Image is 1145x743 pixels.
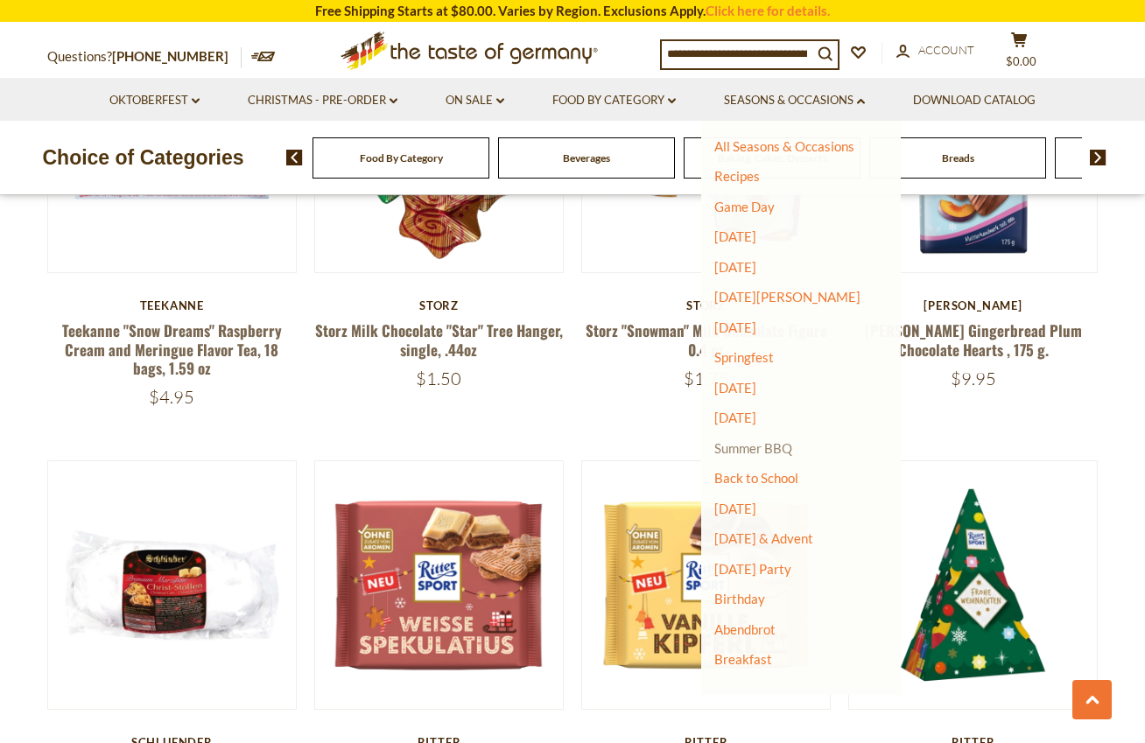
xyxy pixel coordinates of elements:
[714,470,798,486] a: Back to School
[48,461,296,709] img: Schluender Marzipan Christmas Stollen , in Cello, 26.4 oz
[714,168,760,184] a: Recipes
[714,228,756,244] a: [DATE]
[993,32,1045,75] button: $0.00
[896,41,974,60] a: Account
[706,3,830,18] a: Click here for details.
[714,501,756,516] a: [DATE]
[714,621,776,637] a: Abendbrot
[47,298,297,312] div: Teekanne
[714,259,756,275] a: [DATE]
[913,91,1036,110] a: Download Catalog
[314,298,564,312] div: Storz
[714,530,813,546] a: [DATE] & Advent
[586,319,827,360] a: Storz "Snowman" Milk Chocolate Figure 0.4 oz
[714,440,792,456] a: Summer BBQ
[1006,54,1036,68] span: $0.00
[714,591,765,606] a: Birthday
[360,151,443,165] a: Food By Category
[112,48,228,64] a: [PHONE_NUMBER]
[714,289,861,305] a: [DATE][PERSON_NAME]
[714,561,791,577] a: [DATE] Party
[1090,150,1106,165] img: next arrow
[446,91,504,110] a: On Sale
[714,349,774,365] a: Springfest
[714,651,772,667] a: Breakfast
[581,298,831,312] div: Storz
[248,91,397,110] a: Christmas - PRE-ORDER
[416,368,461,389] span: $1.50
[714,380,756,396] a: [DATE]
[552,91,676,110] a: Food By Category
[951,368,996,389] span: $9.95
[849,461,1097,709] img: Ritter Sport "Weihnachtstanne" Assorted Chocolate Gift Pack, 53g
[942,151,974,165] a: Breads
[149,386,194,408] span: $4.95
[286,150,303,165] img: previous arrow
[714,138,854,154] a: All Seasons & Occasions
[848,298,1098,312] div: [PERSON_NAME]
[47,46,242,68] p: Questions?
[582,461,830,709] img: Ritter Sport "Vanille Kipferl" Winter Edition Chocolate Bar, 3.5 oz
[315,319,563,360] a: Storz Milk Chocolate "Star" Tree Hanger, single, .44oz
[714,199,775,214] a: Game Day
[684,368,729,389] span: $1.75
[109,91,200,110] a: Oktoberfest
[724,91,865,110] a: Seasons & Occasions
[714,319,756,335] a: [DATE]
[315,461,563,709] img: Ritter Sport "Weiss Spekulatius" Winter Edition Chocolate Bar, 3.5 oz
[563,151,610,165] a: Beverages
[62,319,282,379] a: Teekanne "Snow Dreams" Raspberry Cream and Meringue Flavor Tea, 18 bags, 1.59 oz
[714,410,756,425] a: [DATE]
[918,43,974,57] span: Account
[865,319,1082,360] a: [PERSON_NAME] Gingerbread Plum Chocolate Hearts , 175 g.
